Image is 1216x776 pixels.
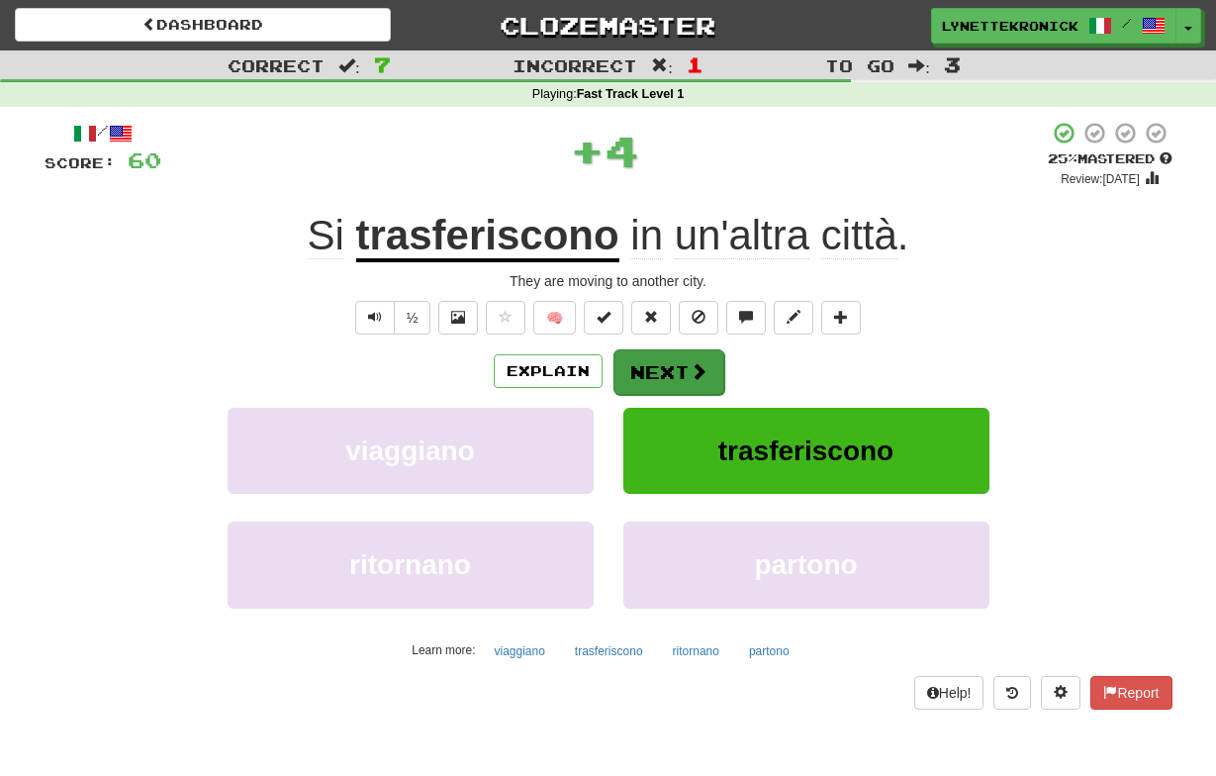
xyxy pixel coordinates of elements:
[45,154,116,171] span: Score:
[821,212,897,259] span: città
[914,676,984,710] button: Help!
[605,126,639,175] span: 4
[613,349,724,395] button: Next
[687,52,703,76] span: 1
[1061,172,1140,186] small: Review: [DATE]
[228,408,594,494] button: viaggiano
[1048,150,1172,168] div: Mastered
[754,549,857,580] span: partono
[1048,150,1077,166] span: 25 %
[345,436,475,466] span: viaggiano
[228,55,325,75] span: Correct
[623,408,989,494] button: trasferiscono
[662,636,730,666] button: ritornano
[908,57,930,74] span: :
[394,301,431,335] button: ½
[421,8,796,43] a: Clozemaster
[623,522,989,608] button: partono
[412,643,475,657] small: Learn more:
[570,121,605,180] span: +
[1122,16,1132,30] span: /
[494,354,603,388] button: Explain
[738,636,800,666] button: partono
[1090,676,1171,710] button: Report
[718,436,893,466] span: trasferiscono
[944,52,961,76] span: 3
[533,301,576,335] button: 🧠
[675,212,809,259] span: un'altra
[356,212,619,262] u: trasferiscono
[774,301,813,335] button: Edit sentence (alt+d)
[349,549,471,580] span: ritornano
[825,55,894,75] span: To go
[351,301,431,335] div: Text-to-speech controls
[942,17,1078,35] span: lynettekronick
[45,271,1172,291] div: They are moving to another city.
[726,301,766,335] button: Discuss sentence (alt+u)
[128,147,161,172] span: 60
[619,212,909,259] span: .
[513,55,637,75] span: Incorrect
[374,52,391,76] span: 7
[564,636,654,666] button: trasferiscono
[630,212,663,259] span: in
[577,87,685,101] strong: Fast Track Level 1
[355,301,395,335] button: Play sentence audio (ctl+space)
[438,301,478,335] button: Show image (alt+x)
[45,121,161,145] div: /
[15,8,391,42] a: Dashboard
[631,301,671,335] button: Reset to 0% Mastered (alt+r)
[483,636,555,666] button: viaggiano
[338,57,360,74] span: :
[584,301,623,335] button: Set this sentence to 100% Mastered (alt+m)
[651,57,673,74] span: :
[228,522,594,608] button: ritornano
[993,676,1031,710] button: Round history (alt+y)
[821,301,861,335] button: Add to collection (alt+a)
[679,301,718,335] button: Ignore sentence (alt+i)
[931,8,1176,44] a: lynettekronick /
[486,301,525,335] button: Favorite sentence (alt+f)
[308,212,344,259] span: Si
